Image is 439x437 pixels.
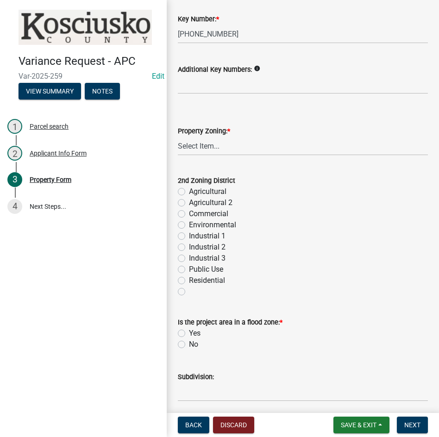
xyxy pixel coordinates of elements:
label: Property Zoning: [178,128,230,135]
div: 1 [7,119,22,134]
label: Agricultural [189,186,226,197]
label: Is the project area in a flood zone: [178,319,282,326]
button: Save & Exit [333,417,389,433]
div: 4 [7,199,22,214]
span: Var-2025-259 [19,72,148,81]
label: Environmental [189,219,236,231]
div: 2 [7,146,22,161]
a: Edit [152,72,164,81]
label: Public Use [189,264,223,275]
label: Agricultural 2 [189,197,232,208]
h4: Variance Request - APC [19,55,159,68]
wm-modal-confirm: Summary [19,88,81,95]
div: Property Form [30,176,71,183]
div: Parcel search [30,123,69,130]
label: Key Number: [178,16,219,23]
label: Industrial 1 [189,231,226,242]
span: Save & Exit [341,421,376,429]
label: Commercial [189,208,228,219]
div: Applicant Info Form [30,150,87,156]
button: Next [397,417,428,433]
button: View Summary [19,83,81,100]
wm-modal-confirm: Edit Application Number [152,72,164,81]
label: 2nd Zoning District [178,178,235,184]
label: Industrial 3 [189,253,226,264]
label: Subdivision: [178,374,214,381]
label: No [189,339,198,350]
i: info [254,65,260,72]
label: Additional Key Numbers: [178,67,252,73]
span: Back [185,421,202,429]
div: 3 [7,172,22,187]
wm-modal-confirm: Notes [85,88,120,95]
label: Yes [189,328,201,339]
button: Notes [85,83,120,100]
label: Industrial 2 [189,242,226,253]
img: Kosciusko County, Indiana [19,10,152,45]
button: Discard [213,417,254,433]
span: Next [404,421,420,429]
button: Back [178,417,209,433]
label: Residential [189,275,225,286]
